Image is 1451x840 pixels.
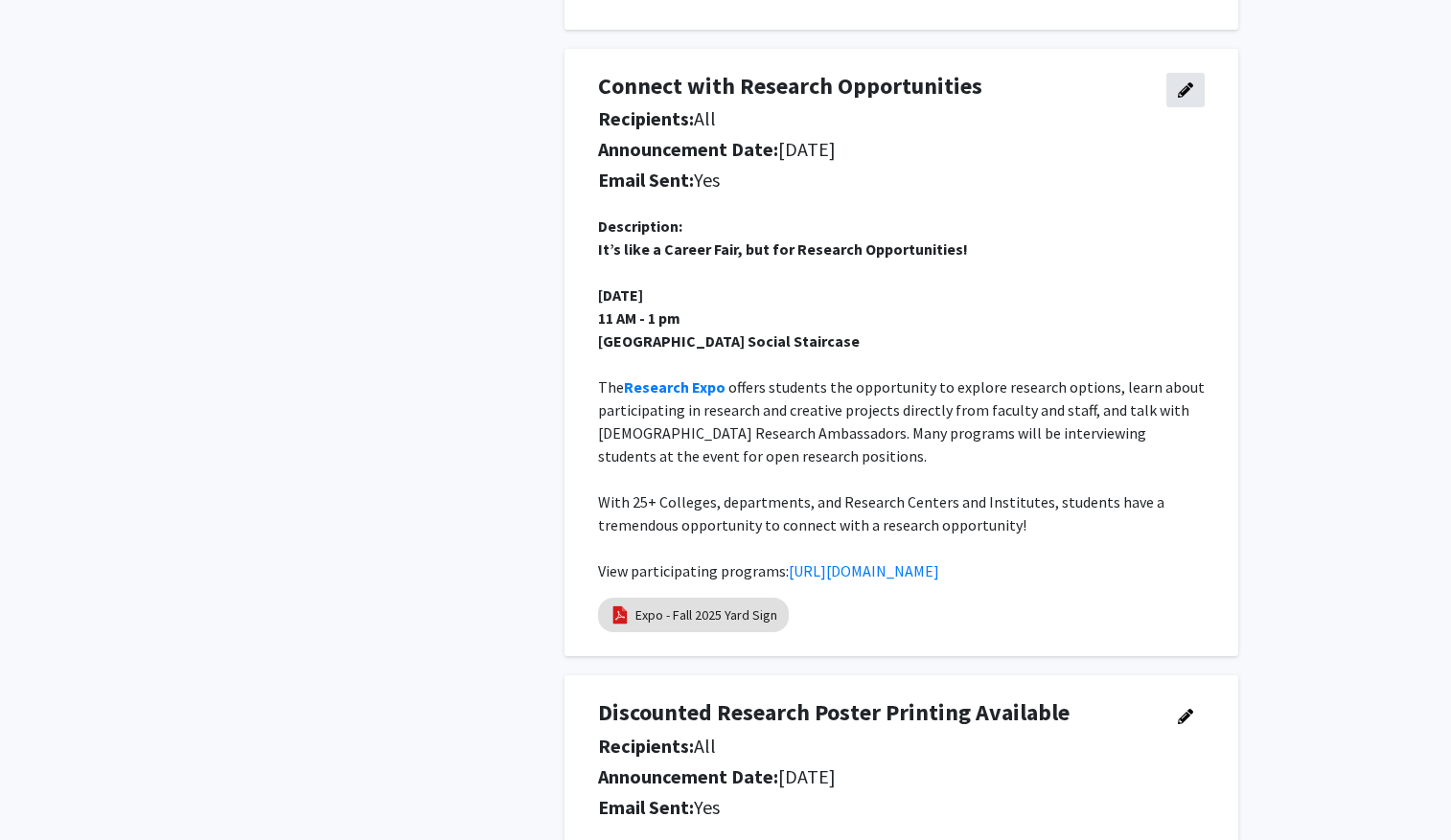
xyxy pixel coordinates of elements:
[598,796,1152,819] h5: Yes
[598,734,694,758] b: Recipients:
[598,73,1152,101] h4: Connect with Research Opportunities
[598,308,680,328] strong: 11 AM - 1 pm
[14,754,81,826] iframe: Chat
[598,795,694,819] b: Email Sent:
[598,107,1152,130] h5: All
[598,137,778,161] b: Announcement Date:
[598,699,1152,727] h4: Discounted Research Poster Printing Available
[598,285,643,305] strong: [DATE]
[598,377,624,397] span: The
[598,138,1152,161] h5: [DATE]
[598,106,694,130] b: Recipients:
[610,604,631,625] img: pdf_icon.png
[598,215,1205,238] div: Description:
[598,331,860,351] strong: [GEOGRAPHIC_DATA] Social Staircase
[598,492,1167,534] span: With 25+ Colleges, departments, and Research Centers and Institutes, students have a tremendous o...
[598,764,778,788] b: Announcement Date:
[635,605,777,625] a: Expo - Fall 2025 Yard Sign
[598,239,968,259] strong: It’s like a Career Fair, but for Research Opportunities!
[598,735,1152,758] h5: All
[598,765,1152,788] h5: [DATE]
[598,377,1208,465] span: offers students the opportunity to explore research options, learn about participating in researc...
[789,561,939,580] a: [URL][DOMAIN_NAME]
[624,377,725,397] a: Research Expo
[598,561,789,580] span: View participating programs:
[598,168,694,192] b: Email Sent:
[598,169,1152,192] h5: Yes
